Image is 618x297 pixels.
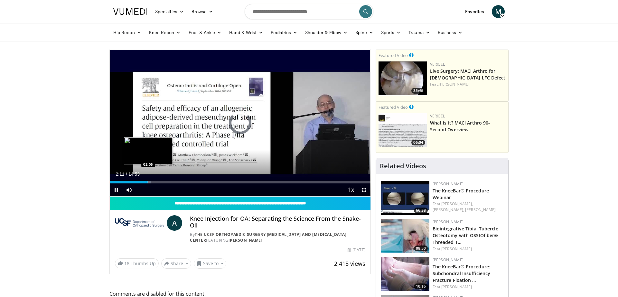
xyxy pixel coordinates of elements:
img: c7fa0e63-843a-41fb-b12c-ba711dda1bcc.150x105_q85_crop-smart_upscale.jpg [381,257,429,291]
a: [PERSON_NAME] [441,246,472,252]
a: Shoulder & Elbow [301,26,351,39]
span: 08:50 [414,246,428,251]
a: Vericel [430,61,445,67]
a: The KneeBar® Procedure Webinar [433,188,489,200]
button: Share [161,258,191,269]
a: Foot & Ankle [185,26,226,39]
div: Feat. [433,284,503,290]
a: [PERSON_NAME] [433,181,464,187]
span: / [126,172,127,177]
a: 35:46 [379,61,427,95]
a: [PERSON_NAME] [229,237,263,243]
a: Specialties [151,5,188,18]
button: Pause [110,183,123,196]
div: Feat. [433,246,503,252]
h4: Related Videos [380,162,426,170]
a: [PERSON_NAME] [433,219,464,225]
a: 08:50 [381,219,429,253]
a: Knee Recon [145,26,185,39]
img: aa6cc8ed-3dbf-4b6a-8d82-4a06f68b6688.150x105_q85_crop-smart_upscale.jpg [379,113,427,147]
a: 06:04 [379,113,427,147]
img: fc62288f-2adf-48f5-a98b-740dd39a21f3.150x105_q85_crop-smart_upscale.jpg [381,181,429,215]
div: Feat. [430,81,506,87]
img: 14934b67-7d06-479f-8b24-1e3c477188f5.150x105_q85_crop-smart_upscale.jpg [381,219,429,253]
small: Featured Video [379,52,408,58]
span: 35:46 [411,88,425,94]
a: Biointegrative Tibial Tubercle Osteotomy with OSSIOfiber® Threaded T… [433,226,498,245]
a: Hip Recon [109,26,145,39]
a: [PERSON_NAME], [441,201,473,207]
a: Business [434,26,467,39]
a: Spine [351,26,377,39]
button: Save to [194,258,227,269]
div: [DATE] [348,247,365,253]
img: image.jpeg [124,137,172,164]
a: 66:38 [381,181,429,215]
a: The UCSF Orthopaedic Surgery [MEDICAL_DATA] and [MEDICAL_DATA] Center [190,232,346,243]
a: Sports [377,26,405,39]
span: 10:16 [414,283,428,289]
a: Live Surgery: MACI Arthro for [DEMOGRAPHIC_DATA] LFC Defect [430,68,506,81]
h4: Knee Injection for OA: Separating the Science From the Snake-Oil [190,215,365,229]
a: [PERSON_NAME] [433,257,464,263]
img: VuMedi Logo [113,8,147,15]
a: Favorites [461,5,488,18]
button: Mute [123,183,136,196]
a: 18 Thumbs Up [115,258,159,268]
small: Featured Video [379,104,408,110]
a: Trauma [405,26,434,39]
span: 2:11 [116,172,124,177]
input: Search topics, interventions [245,4,373,19]
div: Feat. [433,201,503,213]
button: Playback Rate [345,183,358,196]
div: Progress Bar [110,181,370,183]
a: Browse [188,5,217,18]
a: [PERSON_NAME] [441,284,472,290]
a: Pediatrics [267,26,301,39]
a: M [492,5,505,18]
div: By FEATURING [190,232,365,243]
a: [PERSON_NAME], [433,207,464,212]
video-js: Video Player [110,50,370,197]
a: A [167,215,182,231]
span: 14:53 [128,172,140,177]
span: 18 [124,260,129,266]
a: [PERSON_NAME] [465,207,496,212]
button: Fullscreen [358,183,370,196]
a: Vericel [430,113,445,119]
a: Hand & Wrist [225,26,267,39]
span: 2,415 views [334,260,365,267]
a: [PERSON_NAME] [439,81,469,87]
span: 66:38 [414,208,428,213]
a: 10:16 [381,257,429,291]
img: The UCSF Orthopaedic Surgery Arthritis and Joint Replacement Center [115,215,164,231]
span: 06:04 [411,140,425,145]
a: The KneeBar® Procedure: Subchondral Insufficiency Fracture Fixation … [433,264,491,283]
img: eb023345-1e2d-4374-a840-ddbc99f8c97c.150x105_q85_crop-smart_upscale.jpg [379,61,427,95]
a: What is it? MACI Arthro 90-Second Overview [430,120,490,133]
